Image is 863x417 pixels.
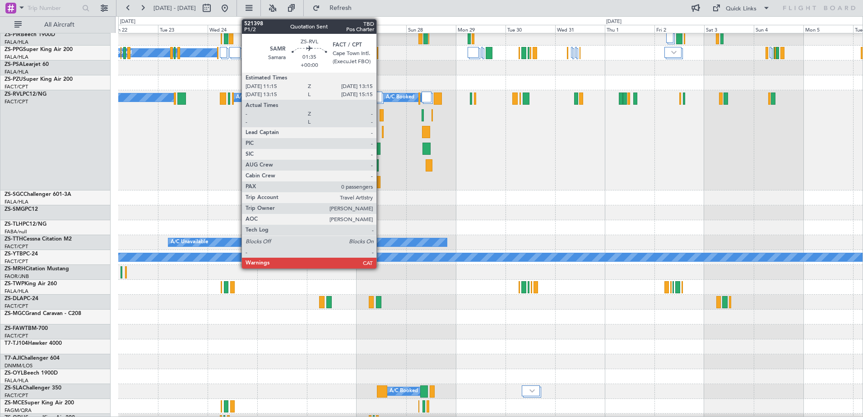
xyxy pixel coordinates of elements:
button: Quick Links [708,1,775,15]
span: ZS-PSA [5,62,23,67]
img: arrow-gray.svg [529,389,535,393]
span: ZS-PIR [5,32,21,37]
a: FACT/CPT [5,258,28,265]
a: T7-TJ104Hawker 4000 [5,341,62,346]
span: All Aircraft [23,22,95,28]
a: ZS-TTHCessna Citation M2 [5,236,72,242]
div: Tue 23 [158,25,208,33]
button: All Aircraft [10,18,98,32]
span: ZS-MRH [5,266,25,272]
div: Mon 22 [108,25,158,33]
a: ZS-MRHCitation Mustang [5,266,69,272]
span: ZS-OYL [5,371,23,376]
span: ZS-TTH [5,236,23,242]
div: [DATE] [606,18,622,26]
a: FACT/CPT [5,83,28,90]
div: Mon 5 [803,25,853,33]
div: Sun 28 [406,25,456,33]
a: ZS-TLHPC12/NG [5,222,46,227]
span: ZS-DLA [5,296,23,301]
a: FALA/HLA [5,199,28,205]
a: ZS-SGCChallenger 601-3A [5,192,71,197]
a: ZS-TWPKing Air 260 [5,281,57,287]
div: Thu 1 [605,25,654,33]
span: ZS-TWP [5,281,24,287]
a: ZS-SLAChallenger 350 [5,385,61,391]
a: ZS-SMGPC12 [5,207,38,212]
button: Refresh [308,1,362,15]
a: FACT/CPT [5,243,28,250]
a: ZS-YTBPC-24 [5,251,38,257]
div: Thu 25 [257,25,307,33]
div: Quick Links [726,5,756,14]
a: FABA/null [5,228,27,235]
a: FACT/CPT [5,333,28,339]
div: A/C Booked [236,91,264,104]
div: Tue 30 [506,25,555,33]
span: Refresh [322,5,360,11]
span: ZS-PZU [5,77,23,82]
a: ZS-MCESuper King Air 200 [5,400,74,406]
div: Sun 4 [754,25,803,33]
a: FACT/CPT [5,392,28,399]
a: T7-AJIChallenger 604 [5,356,60,361]
div: Sat 3 [704,25,754,33]
a: DNMM/LOS [5,362,32,369]
a: FALA/HLA [5,69,28,75]
div: A/C Booked [386,91,414,104]
img: arrow-gray.svg [671,51,677,54]
div: Mon 29 [456,25,506,33]
a: ZS-PPGSuper King Air 200 [5,47,73,52]
a: FALA/HLA [5,288,28,295]
span: ZS-RVL [5,92,23,97]
span: [DATE] - [DATE] [153,4,196,12]
div: [DATE] [120,18,135,26]
span: ZS-TLH [5,222,23,227]
div: Wed 31 [555,25,605,33]
span: ZS-SLA [5,385,23,391]
span: ZS-PPG [5,47,23,52]
a: FACT/CPT [5,98,28,105]
input: Trip Number [28,1,79,15]
a: FALA/HLA [5,54,28,60]
div: Fri 26 [307,25,357,33]
a: FALA/HLA [5,39,28,46]
a: FACT/CPT [5,303,28,310]
a: FAGM/QRA [5,407,32,414]
div: Wed 24 [208,25,257,33]
span: ZS-SMG [5,207,25,212]
a: ZS-FAWTBM-700 [5,326,48,331]
div: Fri 2 [654,25,704,33]
a: FAOR/JNB [5,273,29,280]
a: ZS-PSALearjet 60 [5,62,49,67]
span: ZS-MGC [5,311,25,316]
span: ZS-SGC [5,192,23,197]
a: ZS-MGCGrand Caravan - C208 [5,311,81,316]
a: ZS-OYLBeech 1900D [5,371,58,376]
span: T7-AJI [5,356,21,361]
a: ZS-RVLPC12/NG [5,92,46,97]
div: A/C Booked [390,385,418,398]
a: ZS-DLAPC-24 [5,296,38,301]
a: FALA/HLA [5,377,28,384]
span: ZS-FAW [5,326,25,331]
div: Sat 27 [357,25,406,33]
span: T7-TJ104 [5,341,28,346]
span: ZS-MCE [5,400,24,406]
a: ZS-PZUSuper King Air 200 [5,77,73,82]
div: A/C Unavailable [171,236,208,249]
a: ZS-PIRBeech 1900D [5,32,55,37]
span: ZS-YTB [5,251,23,257]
